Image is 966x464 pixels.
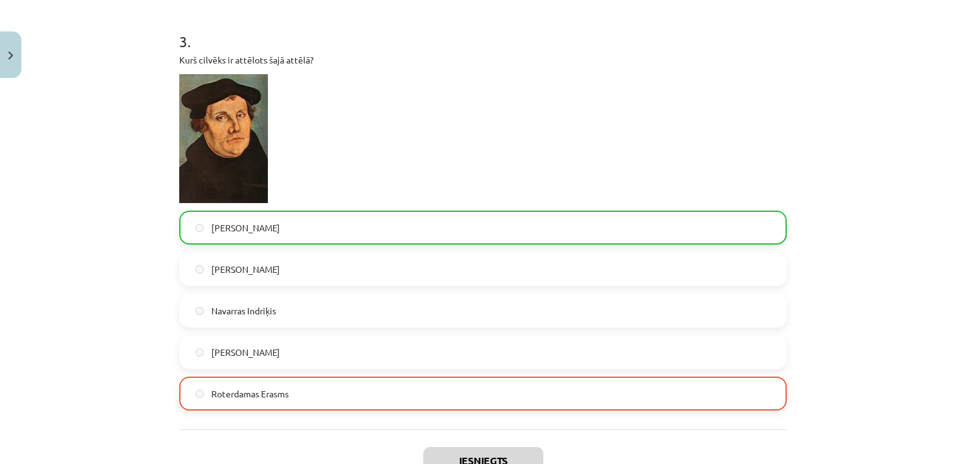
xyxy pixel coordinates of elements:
img: icon-close-lesson-0947bae3869378f0d4975bcd49f059093ad1ed9edebbc8119c70593378902aed.svg [8,52,13,60]
span: Navarras Indriķis [211,304,276,318]
span: [PERSON_NAME] [211,263,280,276]
input: [PERSON_NAME] [196,224,204,232]
span: Roterdamas Erasms [211,387,289,400]
p: Kurš cilvēks ir attēlots šajā attēlā? [179,53,787,67]
input: Roterdamas Erasms [196,390,204,398]
input: [PERSON_NAME] [196,265,204,273]
h1: 3 . [179,11,787,50]
span: [PERSON_NAME] [211,346,280,359]
span: [PERSON_NAME] [211,221,280,235]
input: [PERSON_NAME] [196,348,204,356]
input: Navarras Indriķis [196,307,204,315]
